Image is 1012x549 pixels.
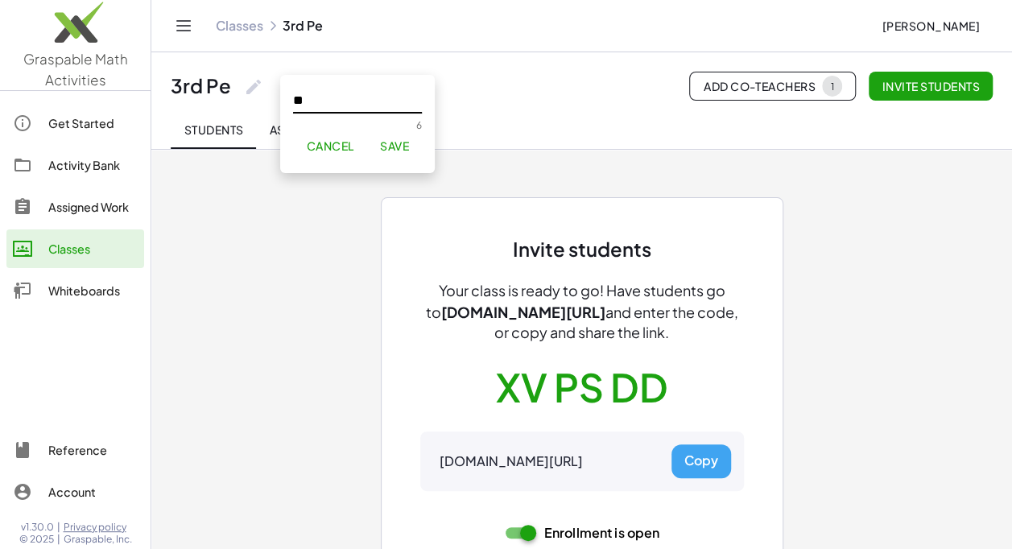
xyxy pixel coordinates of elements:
[441,303,605,321] span: [DOMAIN_NAME][URL]
[57,521,60,534] span: |
[269,122,353,137] span: Assignments
[703,76,842,97] span: Add Co-Teachers
[48,281,138,300] div: Whiteboards
[440,453,583,470] div: [DOMAIN_NAME][URL]
[293,131,366,160] button: Cancel
[6,431,144,469] a: Reference
[216,18,263,34] a: Classes
[6,229,144,268] a: Classes
[379,138,408,153] span: Save
[48,114,138,133] div: Get Started
[869,72,993,101] button: Invite students
[366,131,421,160] button: Save
[48,482,138,502] div: Account
[830,80,834,93] div: 1
[48,197,138,217] div: Assigned Work
[415,119,421,131] div: 6
[513,237,651,262] div: Invite students
[6,146,144,184] a: Activity Bank
[57,533,60,546] span: |
[64,521,132,534] a: Privacy policy
[496,362,668,412] button: XV PS DD
[426,281,725,321] span: Your class is ready to go! Have students go to
[6,188,144,226] a: Assigned Work
[306,138,353,153] span: Cancel
[6,271,144,310] a: Whiteboards
[21,521,54,534] span: v1.30.0
[882,19,980,33] span: [PERSON_NAME]
[48,155,138,175] div: Activity Bank
[882,79,980,93] span: Invite students
[869,11,993,40] button: [PERSON_NAME]
[671,444,731,478] button: Copy
[494,303,738,341] span: and enter the code, or copy and share the link.
[48,239,138,258] div: Classes
[6,473,144,511] a: Account
[171,13,196,39] button: Toggle navigation
[689,72,856,101] button: Add Co-Teachers1
[6,104,144,142] a: Get Started
[171,73,231,98] div: 3rd Pe
[64,533,132,546] span: Graspable, Inc.
[48,440,138,460] div: Reference
[19,533,54,546] span: © 2025
[23,50,128,89] span: Graspable Math Activities
[184,122,243,137] span: Students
